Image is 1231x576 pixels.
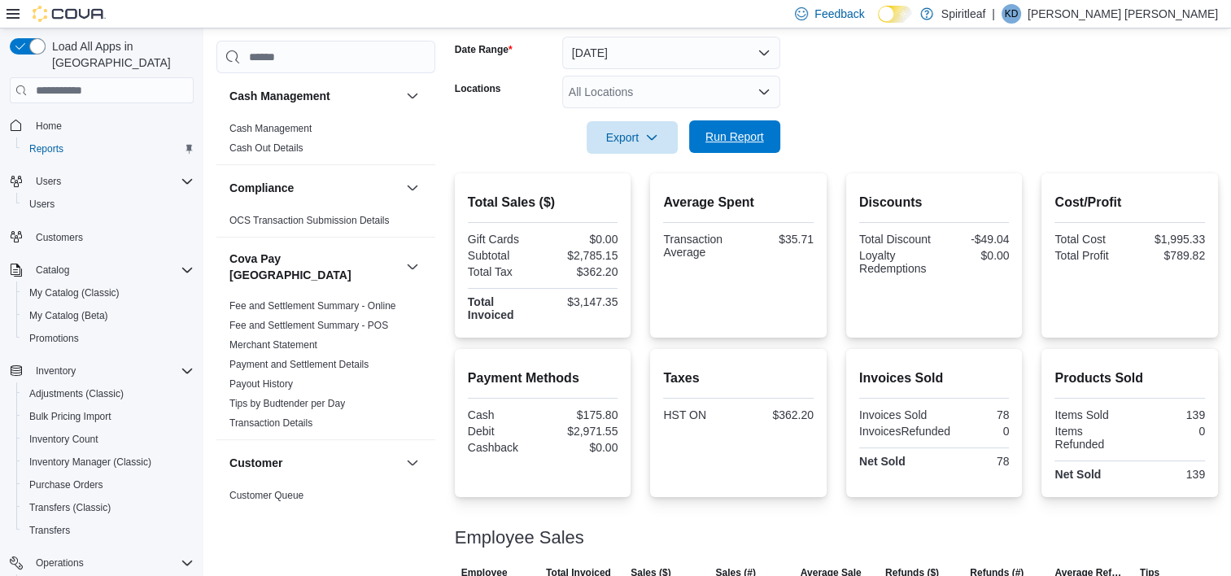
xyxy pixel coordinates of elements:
div: Total Profit [1054,249,1126,262]
a: Users [23,194,61,214]
button: Export [587,121,678,154]
h3: Employee Sales [455,528,584,548]
button: Home [3,113,200,137]
a: Transfers (Classic) [23,498,117,517]
div: InvoicesRefunded [859,425,950,438]
span: Inventory Count [23,430,194,449]
button: Catalog [3,259,200,281]
a: Merchant Statement [229,339,317,351]
a: Purchase Orders [23,475,110,495]
button: Customer [229,455,399,471]
label: Locations [455,82,501,95]
span: Customers [29,227,194,247]
a: Adjustments (Classic) [23,384,130,404]
div: -$49.04 [937,233,1009,246]
a: Cash Out Details [229,142,303,154]
p: | [992,4,995,24]
div: $1,995.33 [1133,233,1205,246]
button: Inventory Count [16,428,200,451]
button: Transfers (Classic) [16,496,200,519]
div: $3,147.35 [546,295,618,308]
div: $0.00 [546,441,618,454]
button: Users [29,172,68,191]
h2: Discounts [859,193,1010,212]
div: Compliance [216,211,435,237]
button: Bulk Pricing Import [16,405,200,428]
span: Inventory Manager (Classic) [29,456,151,469]
div: Cash Management [216,119,435,164]
button: Inventory [29,361,82,381]
a: Bulk Pricing Import [23,407,118,426]
span: Purchase Orders [23,475,194,495]
span: Reports [23,139,194,159]
a: Customer Queue [229,490,303,501]
button: Operations [3,552,200,574]
div: Items Sold [1054,408,1126,421]
span: My Catalog (Classic) [29,286,120,299]
div: $0.00 [937,249,1009,262]
a: Promotions [23,329,85,348]
div: Invoices Sold [859,408,931,421]
div: $362.20 [546,265,618,278]
span: Cash Management [229,122,312,135]
button: Compliance [403,178,422,198]
button: My Catalog (Classic) [16,281,200,304]
h2: Cost/Profit [1054,193,1205,212]
span: Transfers (Classic) [29,501,111,514]
a: Payout History [229,378,293,390]
button: Compliance [229,180,399,196]
button: Operations [29,553,90,573]
button: [DATE] [562,37,780,69]
p: [PERSON_NAME] [PERSON_NAME] [1028,4,1218,24]
button: Cash Management [229,88,399,104]
span: Run Report [705,129,764,145]
span: Adjustments (Classic) [29,387,124,400]
a: Fee and Settlement Summary - POS [229,320,388,331]
span: Users [29,172,194,191]
a: Transaction Details [229,417,312,429]
span: Catalog [36,264,69,277]
span: Load All Apps in [GEOGRAPHIC_DATA] [46,38,194,71]
span: Payment and Settlement Details [229,358,369,371]
div: 0 [1133,425,1205,438]
button: Customers [3,225,200,249]
div: Total Cost [1054,233,1126,246]
h3: Cash Management [229,88,330,104]
span: Export [596,121,668,154]
span: My Catalog (Classic) [23,283,194,303]
span: Customer Queue [229,489,303,502]
span: Users [29,198,55,211]
button: Adjustments (Classic) [16,382,200,405]
div: 139 [1133,408,1205,421]
h2: Total Sales ($) [468,193,618,212]
button: Transfers [16,519,200,542]
div: Debit [468,425,539,438]
div: Loyalty Redemptions [859,249,931,275]
a: Fee and Settlement Summary - Online [229,300,396,312]
button: Inventory Manager (Classic) [16,451,200,473]
a: OCS Transaction Submission Details [229,215,390,226]
span: Transfers (Classic) [23,498,194,517]
div: 78 [937,455,1009,468]
button: Promotions [16,327,200,350]
a: Reports [23,139,70,159]
span: Inventory Count [29,433,98,446]
div: Kenneth D L [1002,4,1021,24]
a: Cash Management [229,123,312,134]
a: Inventory Manager (Classic) [23,452,158,472]
span: Cash Out Details [229,142,303,155]
div: $35.71 [742,233,814,246]
button: Open list of options [757,85,770,98]
strong: Net Sold [1054,468,1101,481]
span: My Catalog (Beta) [23,306,194,325]
span: Home [36,120,62,133]
span: Transfers [23,521,194,540]
div: $175.80 [546,408,618,421]
span: Inventory Manager (Classic) [23,452,194,472]
span: Feedback [814,6,864,22]
span: OCS Transaction Submission Details [229,214,390,227]
div: HST ON [663,408,735,421]
div: 139 [1133,468,1205,481]
h3: Customer [229,455,282,471]
div: Transaction Average [663,233,735,259]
